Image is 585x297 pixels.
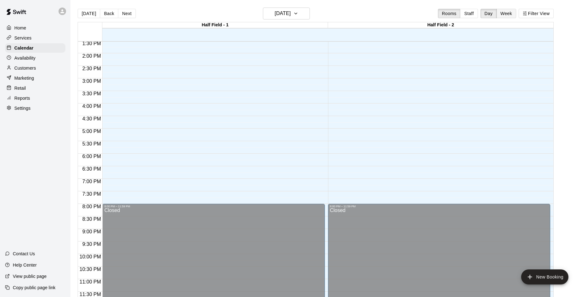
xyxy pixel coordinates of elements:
[81,116,103,121] span: 4:30 PM
[14,95,30,101] p: Reports
[81,179,103,184] span: 7:00 PM
[81,204,103,209] span: 8:00 PM
[14,25,26,31] p: Home
[14,105,31,111] p: Settings
[81,229,103,234] span: 9:00 PM
[5,33,65,43] a: Services
[81,129,103,134] span: 5:00 PM
[14,85,26,91] p: Retail
[519,9,554,18] button: Filter View
[78,292,102,297] span: 11:30 PM
[14,55,36,61] p: Availability
[14,65,36,71] p: Customers
[5,103,65,113] a: Settings
[78,9,100,18] button: [DATE]
[81,154,103,159] span: 6:00 PM
[438,9,460,18] button: Rooms
[81,103,103,109] span: 4:00 PM
[78,254,102,259] span: 10:00 PM
[5,23,65,33] a: Home
[275,9,291,18] h6: [DATE]
[14,45,33,51] p: Calendar
[5,93,65,103] a: Reports
[81,166,103,172] span: 6:30 PM
[81,66,103,71] span: 2:30 PM
[13,284,55,291] p: Copy public page link
[100,9,118,18] button: Back
[81,216,103,222] span: 8:30 PM
[496,9,516,18] button: Week
[480,9,497,18] button: Day
[104,205,323,208] div: 8:00 PM – 11:59 PM
[81,53,103,59] span: 2:00 PM
[14,35,32,41] p: Services
[330,205,548,208] div: 8:00 PM – 11:59 PM
[81,41,103,46] span: 1:30 PM
[13,251,35,257] p: Contact Us
[328,22,554,28] div: Half Field - 2
[13,273,47,279] p: View public page
[263,8,310,19] button: [DATE]
[5,43,65,53] a: Calendar
[81,191,103,197] span: 7:30 PM
[118,9,136,18] button: Next
[81,241,103,247] span: 9:30 PM
[81,78,103,84] span: 3:00 PM
[5,53,65,63] a: Availability
[81,91,103,96] span: 3:30 PM
[102,22,328,28] div: Half Field - 1
[5,83,65,93] a: Retail
[5,63,65,73] a: Customers
[521,269,568,284] button: add
[78,267,102,272] span: 10:30 PM
[81,141,103,146] span: 5:30 PM
[13,262,37,268] p: Help Center
[14,75,34,81] p: Marketing
[5,73,65,83] a: Marketing
[78,279,102,284] span: 11:00 PM
[460,9,478,18] button: Staff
